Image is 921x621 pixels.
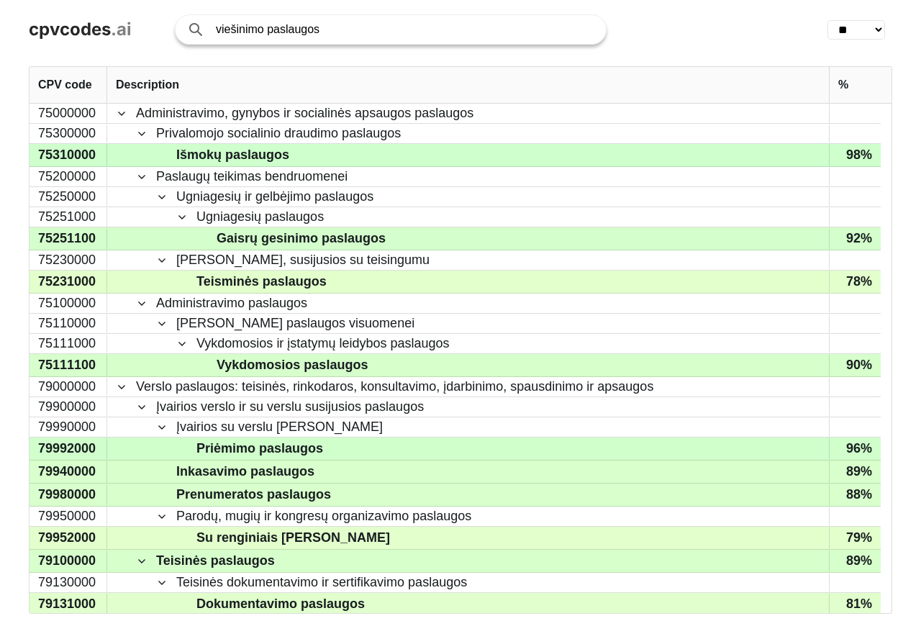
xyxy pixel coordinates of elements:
span: [PERSON_NAME] paslaugos visuomenei [176,314,414,332]
div: 79940000 [30,461,107,483]
div: 75251100 [30,227,107,250]
span: Įvairios su verslu [PERSON_NAME] [176,418,383,436]
div: 81% [829,593,881,615]
div: 79980000 [30,484,107,506]
div: 75250000 [30,187,107,207]
div: 88% [829,484,881,506]
div: 96% [829,438,881,460]
div: 79% [829,527,881,549]
span: Priėmimo paslaugos [196,438,323,459]
div: 75111000 [30,334,107,353]
input: Search products or services... [216,15,591,44]
div: 75200000 [30,167,107,186]
span: Teisminės paslaugos [196,271,327,292]
span: Teisinės paslaugos [156,550,275,571]
div: 98% [829,144,881,166]
span: Parodų, mugių ir kongresų organizavimo paslaugos [176,507,471,525]
div: 79100000 [30,550,107,572]
span: Vykdomosios paslaugos [217,355,368,376]
span: Description [116,78,179,91]
div: 75230000 [30,250,107,270]
div: 78% [829,271,881,293]
div: 75251000 [30,207,107,227]
span: Administravimo, gynybos ir socialinės apsaugos paslaugos [136,104,473,122]
span: Įvairios verslo ir su verslu susijusios paslaugos [156,398,424,416]
div: 79000000 [30,377,107,396]
span: [PERSON_NAME], susijusios su teisingumu [176,251,430,269]
a: cpvcodes.ai [29,19,132,40]
span: Privalomojo socialinio draudimo paslaugos [156,124,401,142]
div: 79992000 [30,438,107,460]
div: 89% [829,550,881,572]
div: 79130000 [30,573,107,592]
div: 75310000 [30,144,107,166]
span: Gaisrų gesinimo paslaugos [217,228,386,249]
span: Su renginiais [PERSON_NAME] [196,527,390,548]
div: 79952000 [30,527,107,549]
div: 75111100 [30,354,107,376]
div: 75000000 [30,104,107,123]
div: 89% [829,461,881,483]
div: 79900000 [30,397,107,417]
span: Prenumeratos paslaugos [176,484,331,505]
span: Administravimo paslaugos [156,294,307,312]
span: Išmokų paslaugos [176,145,289,166]
span: Teisinės dokumentavimo ir sertifikavimo paslaugos [176,574,467,591]
div: 75300000 [30,124,107,143]
div: 79990000 [30,417,107,437]
div: 75100000 [30,294,107,313]
div: 79950000 [30,507,107,526]
div: 79131000 [30,593,107,615]
span: cpvcodes [29,19,111,40]
span: Dokumentavimo paslaugos [196,594,365,615]
span: CPV code [38,78,92,91]
span: Ugniagesių paslaugos [196,208,324,226]
div: 90% [829,354,881,376]
span: .ai [111,19,132,40]
span: Verslo paslaugos: teisinės, rinkodaros, konsultavimo, įdarbinimo, spausdinimo ir apsaugos [136,378,653,396]
span: Vykdomosios ir įstatymų leidybos paslaugos [196,335,450,353]
span: Inkasavimo paslaugos [176,461,314,482]
span: % [838,78,848,91]
div: 75231000 [30,271,107,293]
span: Ugniagesių ir gelbėjimo paslaugos [176,188,373,206]
div: 75110000 [30,314,107,333]
span: Paslaugų teikimas bendruomenei [156,168,348,186]
div: 92% [829,227,881,250]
